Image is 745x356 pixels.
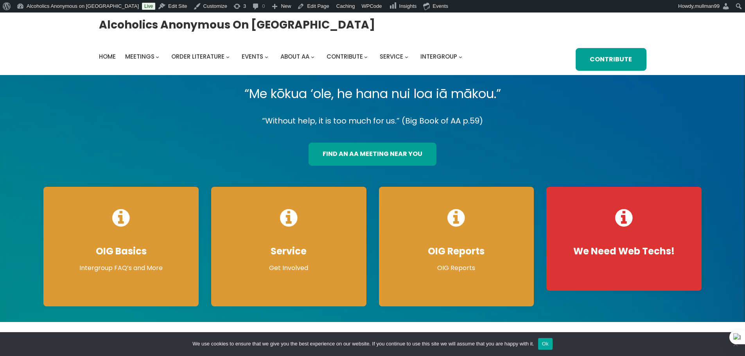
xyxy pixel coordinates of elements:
a: Alcoholics Anonymous on [GEOGRAPHIC_DATA] [99,15,375,34]
span: About AA [280,52,309,61]
span: Insights [399,3,417,9]
button: About AA submenu [311,55,314,58]
button: Intergroup submenu [459,55,462,58]
h4: OIG Basics [51,245,191,257]
span: We use cookies to ensure that we give you the best experience on our website. If you continue to ... [192,340,534,348]
span: Order Literature [171,52,224,61]
h4: Service [219,245,359,257]
span: Events [242,52,263,61]
h4: We Need Web Techs! [554,245,694,257]
button: Service submenu [405,55,408,58]
span: Service [380,52,403,61]
p: “Without help, it is too much for us.” (Big Book of AA p.59) [37,114,708,128]
a: Contribute [327,51,363,62]
p: OIG Reports [387,263,526,273]
button: Ok [538,338,553,350]
p: “Me kōkua ‘ole, he hana nui loa iā mākou.” [37,83,708,105]
p: Intergroup FAQ’s and More [51,263,191,273]
a: Intergroup [420,51,457,62]
h4: OIG Reports [387,245,526,257]
span: Home [99,52,116,61]
span: Contribute [327,52,363,61]
button: Events submenu [265,55,268,58]
a: Service [380,51,403,62]
span: Meetings [125,52,154,61]
button: Contribute submenu [364,55,368,58]
span: Intergroup [420,52,457,61]
a: Live [142,3,155,10]
a: Events [242,51,263,62]
button: Meetings submenu [156,55,159,58]
a: find an aa meeting near you [309,143,436,166]
button: Order Literature submenu [226,55,230,58]
nav: Intergroup [99,51,465,62]
p: Get Involved [219,263,359,273]
a: Contribute [576,48,646,71]
a: About AA [280,51,309,62]
a: Home [99,51,116,62]
a: Meetings [125,51,154,62]
span: mullman99 [695,3,720,9]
